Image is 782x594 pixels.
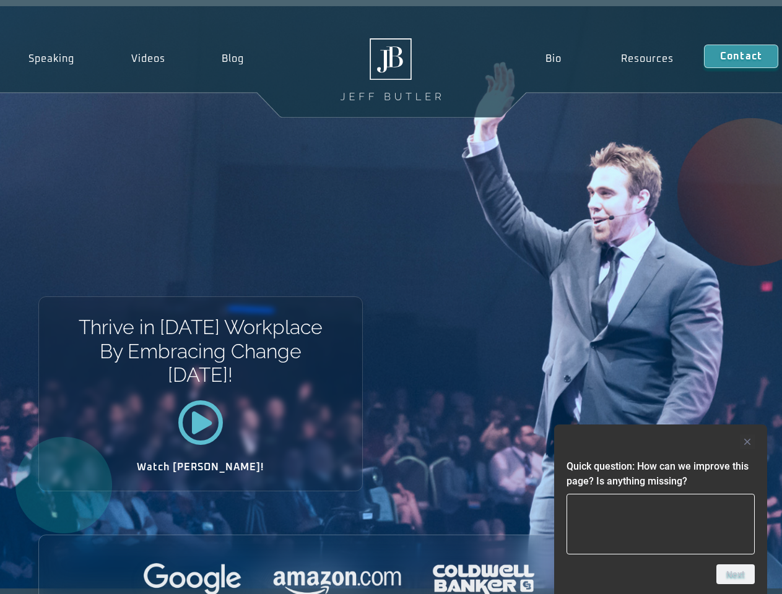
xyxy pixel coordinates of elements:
[591,45,704,73] a: Resources
[704,45,778,68] a: Contact
[82,462,319,472] h2: Watch [PERSON_NAME]!
[716,564,755,584] button: Next question
[515,45,591,73] a: Bio
[103,45,194,73] a: Videos
[720,51,762,61] span: Contact
[567,434,755,584] div: Quick question: How can we improve this page? Is anything missing?
[193,45,272,73] a: Blog
[567,459,755,489] h2: Quick question: How can we improve this page? Is anything missing?
[567,494,755,554] textarea: Quick question: How can we improve this page? Is anything missing?
[515,45,703,73] nav: Menu
[740,434,755,449] button: Hide survey
[77,316,323,387] h1: Thrive in [DATE] Workplace By Embracing Change [DATE]!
